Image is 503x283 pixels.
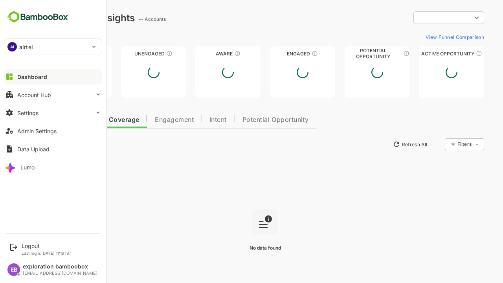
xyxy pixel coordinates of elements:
[7,42,17,51] div: AI
[22,251,72,255] p: Last login: [DATE] 11:19 IST
[222,245,253,251] span: No data found
[448,50,455,57] div: These accounts have open opportunities which might be at any of the Sales Stages
[64,50,70,57] div: These accounts have not been engaged with for a defined time period
[182,117,199,123] span: Intent
[17,74,47,80] div: Dashboard
[4,87,102,103] button: Account Hub
[19,137,76,151] button: New Insights
[207,50,213,57] div: These accounts have just entered the buying cycle and need further nurturing
[168,51,233,57] div: Aware
[7,263,20,276] div: EB
[19,12,107,24] div: Dashboard Insights
[17,128,57,134] div: Admin Settings
[284,50,290,57] div: These accounts are warm, further nurturing would qualify them to MQAs
[20,164,35,171] div: Lumo
[317,51,382,57] div: Potential Opportunity
[4,39,102,55] div: AIairtel
[127,117,166,123] span: Engagement
[395,31,457,43] button: View Funnel Comparison
[429,137,457,151] div: Filters
[4,141,102,157] button: Data Upload
[23,271,97,276] div: [EMAIL_ADDRESS][DOMAIN_NAME]
[362,138,403,151] button: Refresh All
[22,243,72,249] div: Logout
[23,263,97,270] div: exploration bamboobox
[17,146,50,153] div: Data Upload
[139,50,145,57] div: These accounts have not shown enough engagement and need nurturing
[242,51,308,57] div: Engaged
[386,11,457,25] div: ​
[4,69,102,85] button: Dashboard
[4,9,70,24] img: BambooboxFullLogoMark.5f36c76dfaba33ec1ec1367b70bb1252.svg
[17,110,39,116] div: Settings
[4,159,102,175] button: Lumo
[19,51,84,57] div: Unreached
[4,105,102,121] button: Settings
[19,43,33,51] p: airtel
[376,50,382,57] div: These accounts are MQAs and can be passed on to Inside Sales
[94,51,159,57] div: Unengaged
[17,92,51,98] div: Account Hub
[215,117,281,123] span: Potential Opportunity
[27,117,112,123] span: Data Quality and Coverage
[4,123,102,139] button: Admin Settings
[430,141,444,147] div: Filters
[111,16,141,22] ag: -- Accounts
[391,51,457,57] div: Active Opportunity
